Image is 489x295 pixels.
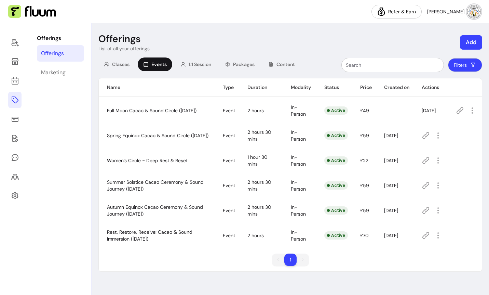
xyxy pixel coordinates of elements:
span: [DATE] [384,182,398,189]
span: 2 hours [247,232,264,239]
th: Actions [413,78,448,97]
div: Active [324,106,348,115]
span: £59 [360,182,369,189]
span: [DATE] [384,157,398,164]
th: Price [352,78,376,97]
a: Clients [8,168,22,185]
span: Event [223,107,235,114]
span: [DATE] [384,207,398,214]
span: Event [223,232,235,239]
span: 2 hours 30 mins [247,129,271,142]
th: Type [215,78,239,97]
span: £70 [360,232,369,239]
th: Duration [239,78,283,97]
span: Content [276,61,295,68]
span: £22 [360,157,368,164]
span: 1:1 Session [189,61,211,68]
span: Rest, Restore, Receive: Cacao & Sound Immersion ([DATE]) [107,229,192,242]
span: £49 [360,107,369,114]
span: Event [223,207,235,214]
div: Active [324,131,348,140]
p: Offerings [98,33,141,45]
span: [DATE] [422,107,436,114]
li: pagination item 1 active [284,254,297,266]
span: Event [223,182,235,189]
a: My Messages [8,149,22,166]
span: Women’s Circle ~ Deep Rest & Reset [107,157,188,164]
a: Calendar [8,73,22,89]
a: Home [8,34,22,51]
span: £59 [360,207,369,214]
span: Event [223,157,235,164]
div: Active [324,206,348,215]
a: Sales [8,111,22,127]
p: List of all your offerings [98,45,150,52]
th: Created on [376,78,413,97]
button: avatar[PERSON_NAME] [427,5,481,18]
span: In-Person [291,204,306,217]
div: Active [324,231,348,240]
div: Offerings [41,49,64,57]
span: In-Person [291,179,306,192]
span: Events [151,61,167,68]
a: Storefront [8,53,22,70]
div: Marketing [41,68,66,77]
th: Modality [283,78,316,97]
span: [PERSON_NAME] [427,8,464,15]
a: Settings [8,188,22,204]
div: Active [324,181,348,190]
th: Name [99,78,215,97]
span: Autumn Equinox Cacao Ceremony & Sound Journey ([DATE]) [107,204,203,217]
a: Forms [8,130,22,146]
span: 2 hours 30 mins [247,204,271,217]
span: Event [223,132,235,139]
nav: pagination navigation [269,250,312,269]
a: Marketing [37,64,84,81]
a: Offerings [8,92,22,108]
span: 2 hours [247,107,264,114]
span: Classes [112,61,130,68]
span: In-Person [291,229,306,242]
span: In-Person [291,154,306,167]
span: £59 [360,132,369,139]
span: [DATE] [384,132,398,139]
span: 2 hours 30 mins [247,179,271,192]
p: Offerings [37,34,84,42]
a: Offerings [37,45,84,62]
span: Spring Equinox Cacao & Sound Circle ([DATE]) [107,132,208,139]
span: 1 hour 30 mins [247,154,268,167]
span: In-Person [291,129,306,142]
span: In-Person [291,104,306,117]
input: Search [346,62,439,68]
button: Filters [448,58,482,72]
span: Full Moon Cacao & Sound Circle ([DATE]) [107,107,196,114]
span: Packages [233,61,255,68]
img: Fluum Logo [8,5,56,18]
th: Status [316,78,352,97]
button: Add [460,35,482,50]
img: avatar [467,5,481,18]
span: [DATE] [384,232,398,239]
span: Summer Solstice Cacao Ceremony & Sound Journey ([DATE]) [107,179,204,192]
a: Refer & Earn [371,5,422,18]
div: Active [324,156,348,165]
